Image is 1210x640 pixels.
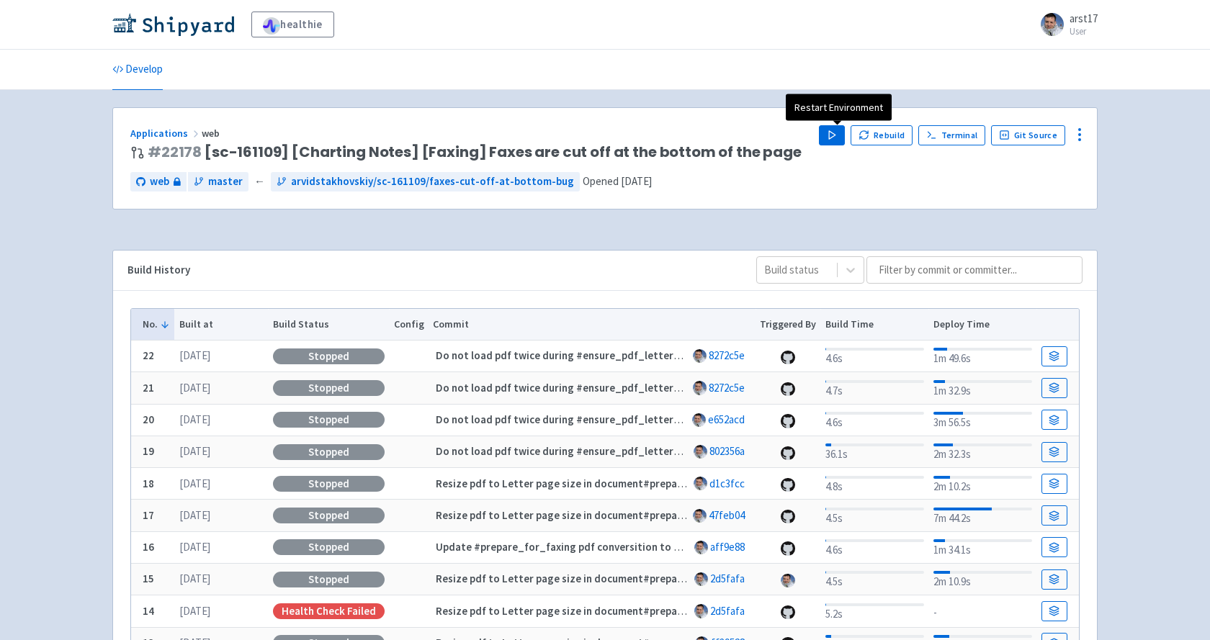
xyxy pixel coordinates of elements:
[188,172,248,191] a: master
[273,572,385,587] div: Stopped
[273,603,385,619] div: Health check failed
[1041,505,1067,526] a: Build Details
[709,348,745,362] a: 8272c5e
[1070,12,1098,25] span: arst17
[825,600,924,623] div: 5.2s
[825,536,924,559] div: 4.6s
[174,309,268,341] th: Built at
[429,309,756,341] th: Commit
[389,309,429,341] th: Config
[756,309,821,341] th: Triggered By
[933,441,1032,463] div: 2m 32.3s
[709,477,745,490] a: d1c3fcc
[1070,27,1098,36] small: User
[436,604,745,618] strong: Resize pdf to Letter page size in document#prepare_for_faxing
[273,444,385,460] div: Stopped
[291,173,574,190] span: arvidstakhovskiy/sc-161109/faxes-cut-off-at-bottom-bug
[1041,474,1067,494] a: Build Details
[130,172,187,191] a: web
[130,127,202,140] a: Applications
[709,508,745,522] a: 47feb04
[710,604,745,618] a: 2d5fafa
[436,508,745,522] strong: Resize pdf to Letter page size in document#prepare_for_faxing
[1041,378,1067,398] a: Build Details
[1041,537,1067,557] a: Build Details
[148,142,202,162] a: #22178
[825,409,924,431] div: 4.6s
[825,377,924,400] div: 4.7s
[825,505,924,527] div: 4.5s
[112,50,163,90] a: Develop
[143,381,154,395] b: 21
[1041,601,1067,621] a: Build Details
[933,473,1032,495] div: 2m 10.2s
[991,125,1065,145] a: Git Source
[1041,346,1067,366] a: Build Details
[583,174,652,188] span: Opened
[202,127,222,140] span: web
[143,348,154,362] b: 22
[436,540,815,554] strong: Update #prepare_for_faxing pdf conversition to not depend on fax_magick FF
[1032,13,1098,36] a: arst17 User
[436,348,699,362] strong: Do not load pdf twice during #ensure_pdf_letter_size
[710,540,745,554] a: aff9e88
[928,309,1036,341] th: Deploy Time
[436,477,745,490] strong: Resize pdf to Letter page size in document#prepare_for_faxing
[851,125,913,145] button: Rebuild
[271,172,580,191] a: arvidstakhovskiy/sc-161109/faxes-cut-off-at-bottom-bug
[273,348,385,364] div: Stopped
[1041,442,1067,462] a: Build Details
[179,348,210,362] time: [DATE]
[825,441,924,463] div: 36.1s
[273,412,385,428] div: Stopped
[933,536,1032,559] div: 1m 34.1s
[143,413,154,426] b: 20
[143,540,154,554] b: 16
[1041,410,1067,430] a: Build Details
[150,173,169,190] span: web
[179,508,210,522] time: [DATE]
[933,568,1032,590] div: 2m 10.9s
[273,476,385,492] div: Stopped
[436,381,699,395] strong: Do not load pdf twice during #ensure_pdf_letter_size
[112,13,234,36] img: Shipyard logo
[933,505,1032,527] div: 7m 44.2s
[825,473,924,495] div: 4.8s
[436,413,699,426] strong: Do not load pdf twice during #ensure_pdf_letter_size
[179,540,210,554] time: [DATE]
[866,256,1083,284] input: Filter by commit or committer...
[179,604,210,618] time: [DATE]
[179,572,210,585] time: [DATE]
[825,568,924,590] div: 4.5s
[436,444,699,458] strong: Do not load pdf twice during #ensure_pdf_letter_size
[143,444,154,458] b: 19
[933,602,1032,621] div: -
[143,572,154,585] b: 15
[148,144,802,161] span: [sc-161109] [Charting Notes] [Faxing] Faxes are cut off at the bottom of the page
[143,477,154,490] b: 18
[825,345,924,367] div: 4.6s
[179,477,210,490] time: [DATE]
[820,309,928,341] th: Build Time
[918,125,985,145] a: Terminal
[251,12,334,37] a: healthie
[819,125,845,145] button: Play
[127,262,733,279] div: Build History
[179,413,210,426] time: [DATE]
[933,409,1032,431] div: 3m 56.5s
[143,317,170,332] button: No.
[179,381,210,395] time: [DATE]
[254,173,265,190] span: ←
[273,380,385,396] div: Stopped
[273,508,385,523] div: Stopped
[179,444,210,458] time: [DATE]
[708,413,745,426] a: e652acd
[933,377,1032,400] div: 1m 32.9s
[268,309,389,341] th: Build Status
[273,539,385,555] div: Stopped
[709,444,745,458] a: 802356a
[143,604,154,618] b: 14
[1041,569,1067,590] a: Build Details
[710,572,745,585] a: 2d5fafa
[709,381,745,395] a: 8272c5e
